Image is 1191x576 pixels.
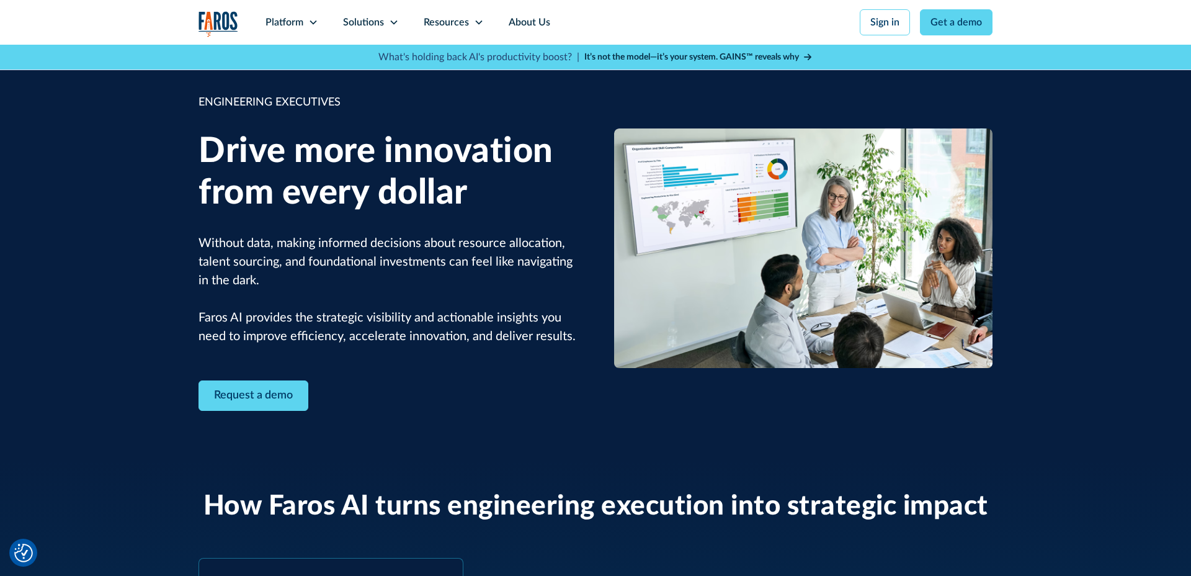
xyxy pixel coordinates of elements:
div: Resources [424,15,469,30]
img: Revisit consent button [14,544,33,562]
div: Platform [265,15,303,30]
button: Cookie Settings [14,544,33,562]
p: Without data, making informed decisions about resource allocation, talent sourcing, and foundatio... [198,234,577,346]
div: ENGINEERING EXECUTIVES [198,94,577,111]
h1: Drive more innovation from every dollar [198,131,577,214]
a: Sign in [860,9,910,35]
a: Contact Modal [198,380,308,411]
a: home [198,11,238,37]
p: What's holding back AI's productivity boost? | [378,50,579,65]
h2: How Faros AI turns engineering execution into strategic impact [203,490,988,523]
strong: It’s not the model—it’s your system. GAINS™ reveals why [584,53,799,61]
div: Solutions [343,15,384,30]
a: Get a demo [920,9,993,35]
a: It’s not the model—it’s your system. GAINS™ reveals why [584,51,813,64]
img: Logo of the analytics and reporting company Faros. [198,11,238,37]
